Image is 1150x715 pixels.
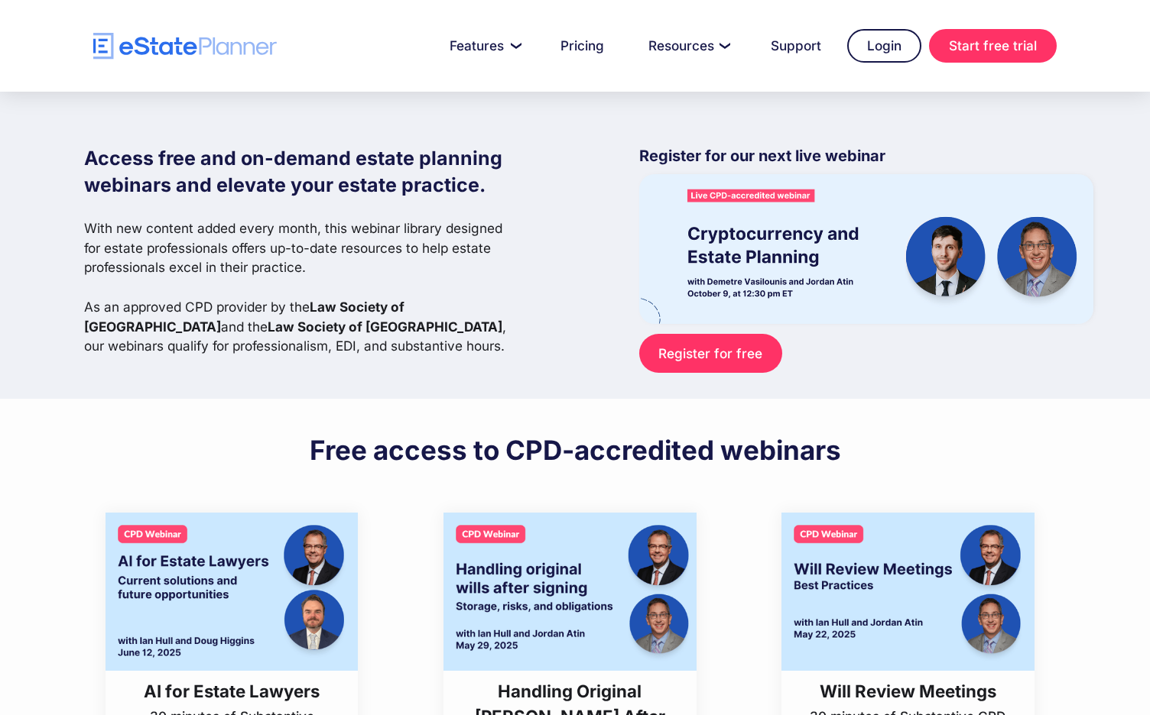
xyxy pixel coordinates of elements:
[803,678,1014,704] h3: Will Review Meetings
[639,334,782,373] a: Register for free
[93,33,277,60] a: home
[126,678,337,704] h3: AI for Estate Lawyers
[268,319,502,335] strong: Law Society of [GEOGRAPHIC_DATA]
[542,31,622,61] a: Pricing
[639,145,1093,174] p: Register for our next live webinar
[630,31,745,61] a: Resources
[639,174,1093,323] img: eState Academy webinar
[929,29,1057,63] a: Start free trial
[310,433,841,467] h2: Free access to CPD-accredited webinars
[84,299,404,335] strong: Law Society of [GEOGRAPHIC_DATA]
[847,29,921,63] a: Login
[431,31,534,61] a: Features
[84,218,518,356] p: With new content added every month, this webinar library designed for estate professionals offers...
[752,31,840,61] a: Support
[84,145,518,199] h1: Access free and on-demand estate planning webinars and elevate your estate practice.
